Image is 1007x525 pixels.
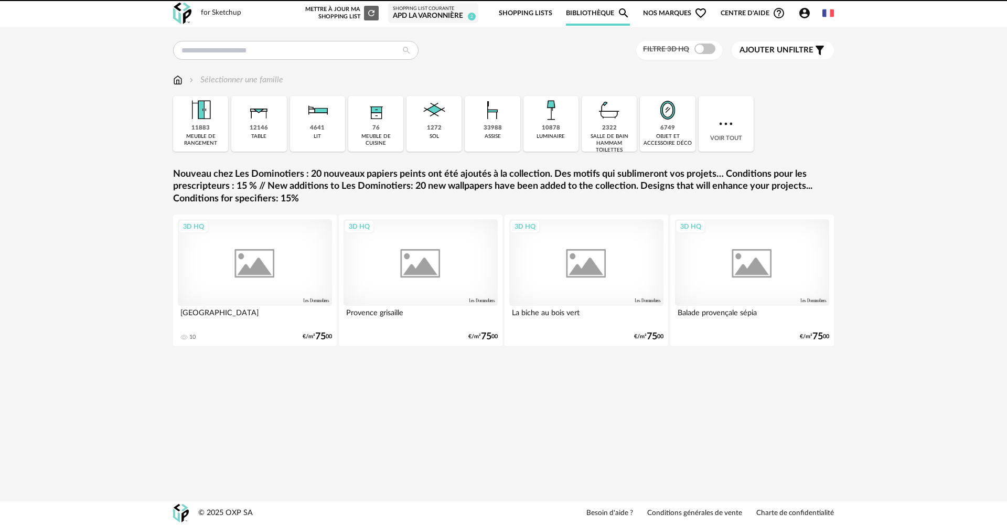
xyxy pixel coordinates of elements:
[773,7,785,19] span: Help Circle Outline icon
[537,96,565,124] img: Luminaire.png
[694,7,707,19] span: Heart Outline icon
[251,133,266,140] div: table
[566,1,630,26] a: BibliothèqueMagnify icon
[393,6,474,12] div: Shopping List courante
[187,74,283,86] div: Sélectionner une famille
[721,7,785,19] span: Centre d'aideHelp Circle Outline icon
[245,96,273,124] img: Table.png
[617,7,630,19] span: Magnify icon
[643,1,707,26] span: Nos marques
[173,504,189,522] img: OXP
[812,333,823,340] span: 75
[478,96,507,124] img: Assise.png
[191,124,210,132] div: 11883
[585,133,634,154] div: salle de bain hammam toilettes
[634,333,663,340] div: €/m² 00
[187,96,215,124] img: Meuble%20de%20rangement.png
[509,306,663,327] div: La biche au bois vert
[660,124,675,132] div: 6749
[315,333,326,340] span: 75
[362,96,390,124] img: Rangement.png
[602,124,617,132] div: 2322
[485,133,501,140] div: assise
[647,509,742,518] a: Conditions générales de vente
[499,1,552,26] a: Shopping Lists
[187,74,196,86] img: svg+xml;base64,PHN2ZyB3aWR0aD0iMTYiIGhlaWdodD0iMTYiIHZpZXdCb3g9IjAgMCAxNiAxNiIgZmlsbD0ibm9uZSIgeG...
[250,124,268,132] div: 12146
[647,333,657,340] span: 75
[542,124,560,132] div: 10878
[430,133,439,140] div: sol
[173,215,337,346] a: 3D HQ [GEOGRAPHIC_DATA] 10 €/m²7500
[344,306,498,327] div: Provence grisaille
[176,133,225,147] div: meuble de rangement
[310,124,325,132] div: 4641
[798,7,811,19] span: Account Circle icon
[189,334,196,341] div: 10
[756,509,834,518] a: Charte de confidentialité
[676,220,706,233] div: 3D HQ
[732,41,834,59] button: Ajouter unfiltre Filter icon
[505,215,668,346] a: 3D HQ La biche au bois vert €/m²7500
[481,333,491,340] span: 75
[178,306,332,327] div: [GEOGRAPHIC_DATA]
[800,333,829,340] div: €/m² 00
[537,133,565,140] div: luminaire
[643,133,692,147] div: objet et accessoire déco
[586,509,633,518] a: Besoin d'aide ?
[468,13,476,20] span: 2
[699,96,754,152] div: Voir tout
[339,215,502,346] a: 3D HQ Provence grisaille €/m²7500
[822,7,834,19] img: fr
[670,215,834,346] a: 3D HQ Balade provençale sépia €/m²7500
[654,96,682,124] img: Miroir.png
[351,133,400,147] div: meuble de cuisine
[484,124,502,132] div: 33988
[303,96,331,124] img: Literie.png
[643,46,689,53] span: Filtre 3D HQ
[367,10,376,16] span: Refresh icon
[201,8,241,18] div: for Sketchup
[716,114,735,133] img: more.7b13dc1.svg
[173,74,183,86] img: svg+xml;base64,PHN2ZyB3aWR0aD0iMTYiIGhlaWdodD0iMTciIHZpZXdCb3g9IjAgMCAxNiAxNyIgZmlsbD0ibm9uZSIgeG...
[372,124,380,132] div: 76
[675,306,829,327] div: Balade provençale sépia
[420,96,448,124] img: Sol.png
[303,6,379,20] div: Mettre à jour ma Shopping List
[595,96,624,124] img: Salle%20de%20bain.png
[740,46,789,54] span: Ajouter un
[173,3,191,24] img: OXP
[303,333,332,340] div: €/m² 00
[510,220,540,233] div: 3D HQ
[178,220,209,233] div: 3D HQ
[427,124,442,132] div: 1272
[798,7,816,19] span: Account Circle icon
[344,220,374,233] div: 3D HQ
[314,133,321,140] div: lit
[198,508,253,518] div: © 2025 OXP SA
[740,45,813,56] span: filtre
[393,6,474,21] a: Shopping List courante APD La Varonnière 2
[173,168,834,205] a: Nouveau chez Les Dominotiers : 20 nouveaux papiers peints ont été ajoutés à la collection. Des mo...
[393,12,474,21] div: APD La Varonnière
[468,333,498,340] div: €/m² 00
[813,44,826,57] span: Filter icon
